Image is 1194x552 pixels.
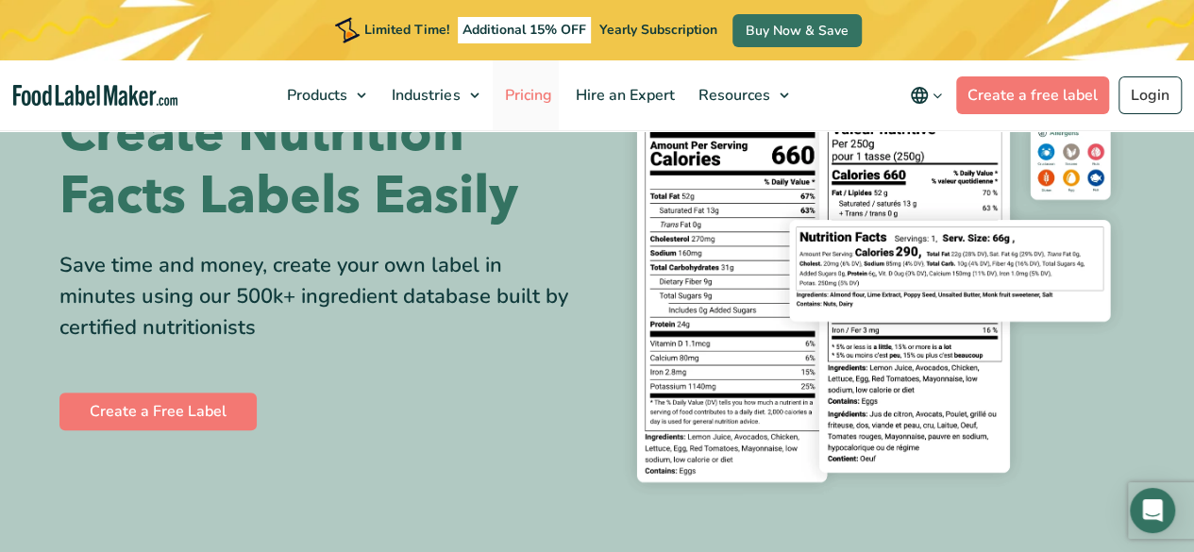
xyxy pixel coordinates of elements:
a: Products [276,60,376,130]
span: Limited Time! [364,21,449,39]
a: Hire an Expert [563,60,681,130]
h1: Create Nutrition Facts Labels Easily [59,103,583,227]
div: Open Intercom Messenger [1130,488,1175,533]
span: Yearly Subscription [599,21,717,39]
div: Save time and money, create your own label in minutes using our 500k+ ingredient database built b... [59,250,583,343]
a: Login [1118,76,1182,114]
a: Create a Free Label [59,393,257,430]
a: Resources [686,60,798,130]
span: Additional 15% OFF [458,17,591,43]
a: Pricing [493,60,559,130]
span: Resources [692,85,771,106]
a: Industries [380,60,488,130]
span: Products [281,85,349,106]
span: Pricing [498,85,553,106]
a: Create a free label [956,76,1109,114]
span: Industries [386,85,462,106]
a: Buy Now & Save [732,14,862,47]
span: Hire an Expert [569,85,676,106]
